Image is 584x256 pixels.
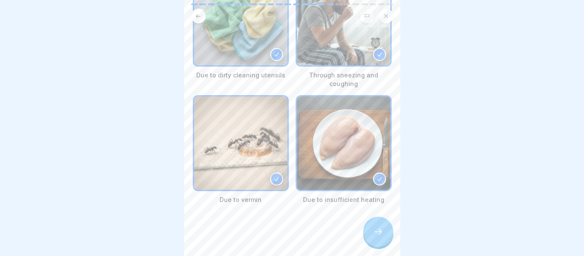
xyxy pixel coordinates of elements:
p: Due to insufficient heating [296,195,392,204]
img: sm1cxzudbgrop1lx1o7zn21n.png [297,96,390,190]
p: Due to vermin [193,195,289,204]
p: Through sneezing and coughing [296,71,392,88]
img: u2mgt5or6p8hk2nqzwvk7m5c.png [194,96,287,190]
p: Due to dirty cleaning utensils [193,71,289,80]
